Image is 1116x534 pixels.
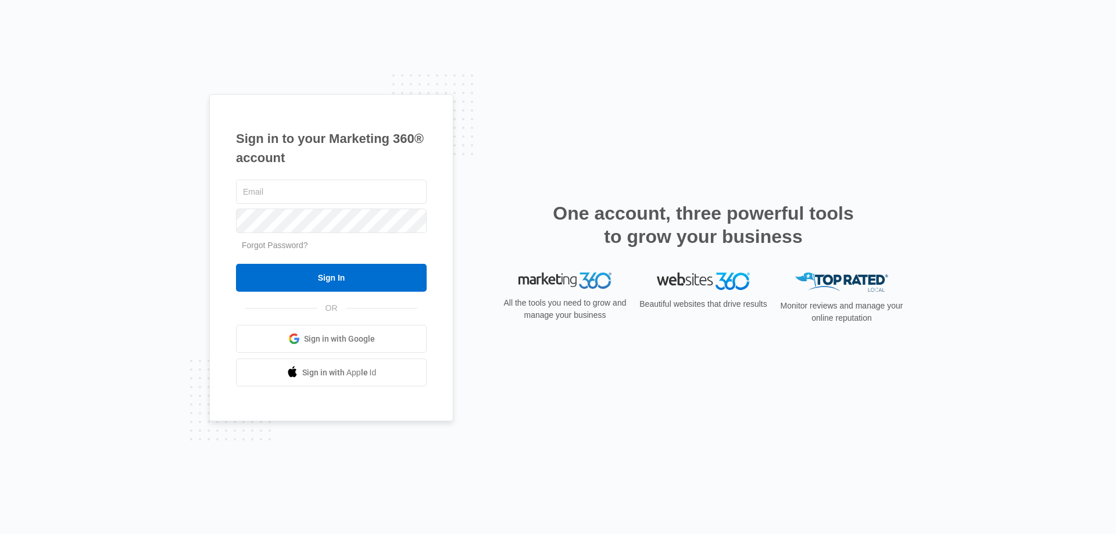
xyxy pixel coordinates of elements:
[638,298,768,310] p: Beautiful websites that drive results
[236,129,427,167] h1: Sign in to your Marketing 360® account
[657,273,750,289] img: Websites 360
[795,273,888,292] img: Top Rated Local
[236,325,427,353] a: Sign in with Google
[236,359,427,386] a: Sign in with Apple Id
[302,367,377,379] span: Sign in with Apple Id
[242,241,308,250] a: Forgot Password?
[518,273,611,289] img: Marketing 360
[777,300,907,324] p: Monitor reviews and manage your online reputation
[236,264,427,292] input: Sign In
[549,202,857,248] h2: One account, three powerful tools to grow your business
[304,333,375,345] span: Sign in with Google
[317,302,346,314] span: OR
[236,180,427,204] input: Email
[500,297,630,321] p: All the tools you need to grow and manage your business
